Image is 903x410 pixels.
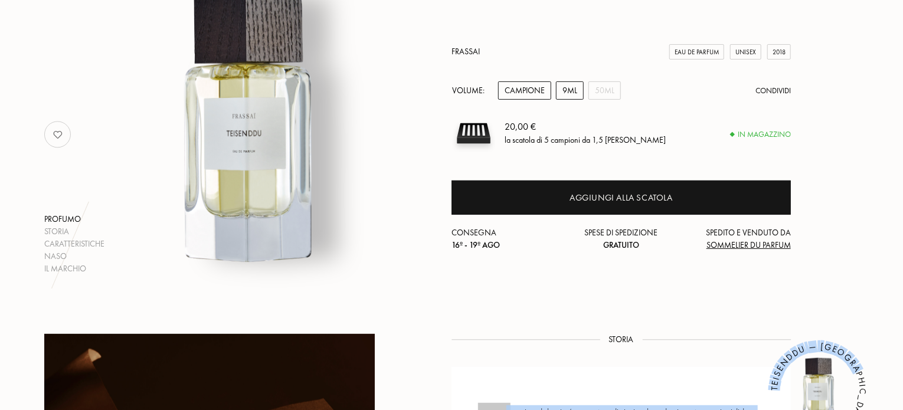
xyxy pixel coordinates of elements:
div: Condividi [755,85,791,97]
div: 9mL [556,81,584,100]
div: Unisex [730,44,761,60]
div: Aggiungi alla scatola [570,191,673,205]
span: Gratuito [603,240,639,250]
span: 16º - 19º ago [451,240,500,250]
div: Campione [498,81,551,100]
div: 20,00 € [505,120,666,135]
div: 50mL [588,81,621,100]
div: Consegna [451,227,565,251]
div: Caratteristiche [44,238,104,250]
div: Storia [44,225,104,238]
div: la scatola di 5 campioni da 1,5 [PERSON_NAME] [505,135,666,147]
div: Spedito e venduto da [678,227,791,251]
div: Volume: [451,81,491,100]
img: sample box [451,111,496,156]
a: Frassai [451,46,480,57]
div: Il marchio [44,263,104,275]
div: Naso [44,250,104,263]
div: Profumo [44,213,104,225]
span: Sommelier du Parfum [706,240,791,250]
div: Spese di spedizione [565,227,678,251]
div: Eau de Parfum [669,44,724,60]
div: 2018 [767,44,791,60]
img: no_like_p.png [46,123,70,146]
div: In magazzino [731,129,791,140]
